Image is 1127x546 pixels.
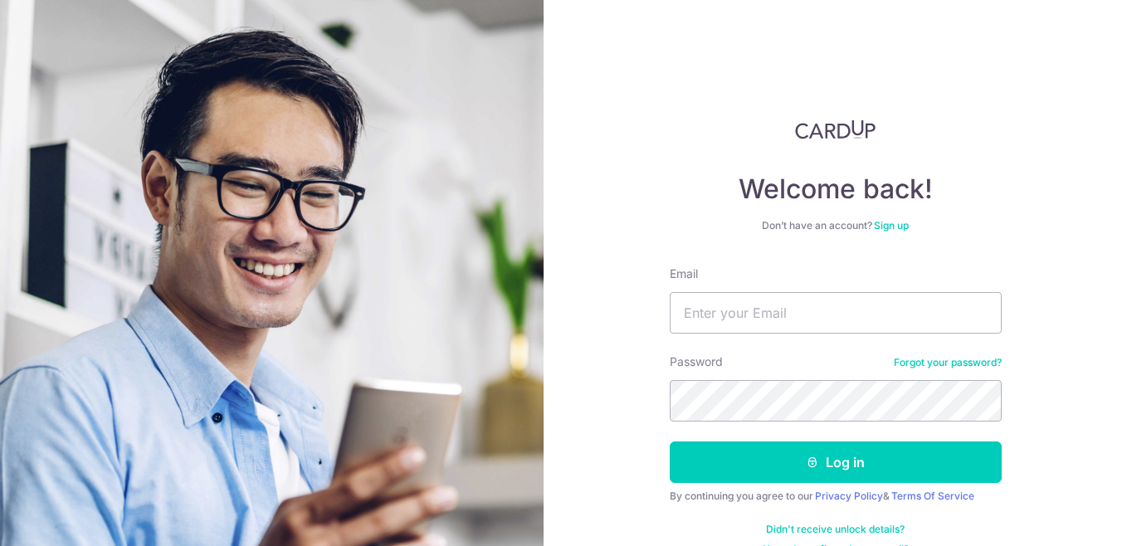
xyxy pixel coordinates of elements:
[670,353,723,370] label: Password
[670,219,1002,232] div: Don’t have an account?
[670,490,1002,503] div: By continuing you agree to our &
[670,266,698,282] label: Email
[670,173,1002,206] h4: Welcome back!
[874,219,909,232] a: Sign up
[670,441,1002,483] button: Log in
[795,119,876,139] img: CardUp Logo
[891,490,974,502] a: Terms Of Service
[766,523,905,536] a: Didn't receive unlock details?
[815,490,883,502] a: Privacy Policy
[894,356,1002,369] a: Forgot your password?
[670,292,1002,334] input: Enter your Email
